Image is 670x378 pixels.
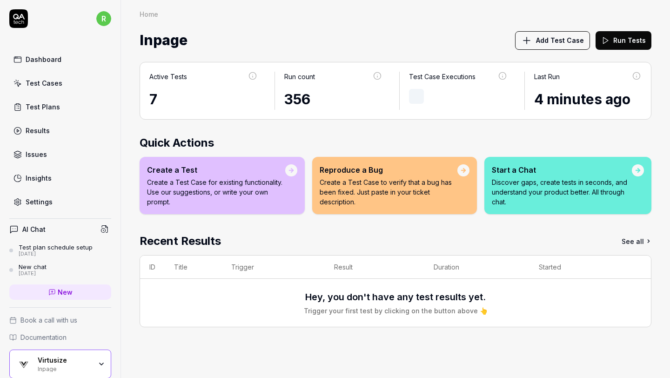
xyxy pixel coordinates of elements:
p: Create a Test Case for existing functionality. Use our suggestions, or write your own prompt. [147,177,285,207]
div: Run count [284,72,315,81]
a: Book a call with us [9,315,111,325]
div: Test plan schedule setup [19,243,93,251]
div: Issues [26,149,47,159]
h2: Quick Actions [140,135,651,151]
a: Test Plans [9,98,111,116]
div: Home [140,9,158,19]
button: Add Test Case [515,31,590,50]
a: Dashboard [9,50,111,68]
a: New [9,284,111,300]
div: Start a Chat [492,164,632,175]
div: Test Cases [26,78,62,88]
div: Settings [26,197,53,207]
div: Create a Test [147,164,285,175]
h2: Recent Results [140,233,221,250]
span: Book a call with us [20,315,77,325]
span: r [96,11,111,26]
span: Documentation [20,332,67,342]
th: Trigger [222,256,325,279]
th: Started [529,256,632,279]
img: Virtusize Logo [15,356,32,372]
div: Virtusize [38,356,92,364]
span: Inpage [140,28,188,53]
div: 7 [149,89,258,110]
a: Settings [9,193,111,211]
div: Trigger your first test by clicking on the button above 👆 [304,306,488,316]
button: r [96,9,111,28]
div: Test Case Executions [409,72,476,81]
a: Test plan schedule setup[DATE] [9,243,111,257]
a: New chat[DATE] [9,263,111,277]
div: [DATE] [19,270,47,277]
div: Insights [26,173,52,183]
a: Results [9,121,111,140]
th: ID [140,256,165,279]
th: Duration [424,256,529,279]
div: Active Tests [149,72,187,81]
h3: Hey, you don't have any test results yet. [305,290,486,304]
time: 4 minutes ago [534,91,630,108]
div: Inpage [38,364,92,372]
div: Reproduce a Bug [320,164,457,175]
div: Results [26,126,50,135]
p: Discover gaps, create tests in seconds, and understand your product better. All through chat. [492,177,632,207]
a: Test Cases [9,74,111,92]
div: New chat [19,263,47,270]
p: Create a Test Case to verify that a bug has been fixed. Just paste in your ticket description. [320,177,457,207]
th: Result [325,256,424,279]
th: Title [165,256,222,279]
a: Issues [9,145,111,163]
div: Last Run [534,72,560,81]
div: Test Plans [26,102,60,112]
h4: AI Chat [22,224,46,234]
span: Add Test Case [536,35,584,45]
div: 356 [284,89,383,110]
button: Run Tests [596,31,651,50]
a: Documentation [9,332,111,342]
a: Insights [9,169,111,187]
div: [DATE] [19,251,93,257]
div: Dashboard [26,54,61,64]
span: New [58,287,73,297]
a: See all [622,233,651,250]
